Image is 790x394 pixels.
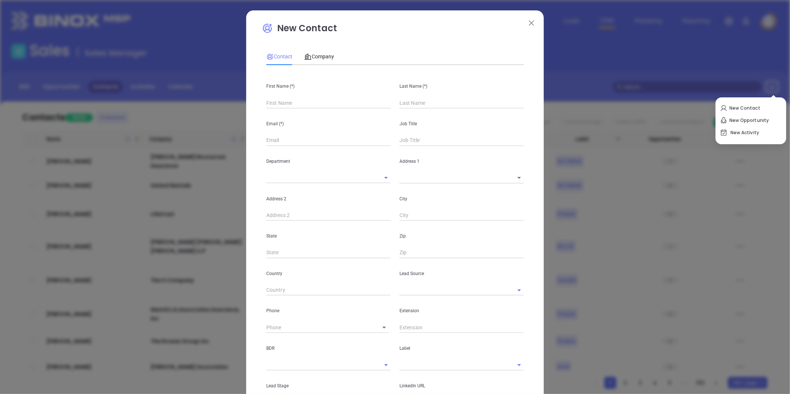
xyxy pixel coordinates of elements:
[381,360,391,370] button: Open
[399,195,524,203] p: City
[514,360,524,370] button: Open
[720,114,782,126] p: New Opportunity
[514,285,524,295] button: Open
[266,285,391,296] input: Country
[266,247,391,258] input: State
[399,269,524,278] p: Lead Source
[399,382,524,390] p: LinkedIn URL
[262,22,528,39] p: New Contact
[266,135,391,146] input: Email
[266,210,391,221] input: Address 2
[399,135,524,146] input: Job Title
[266,322,371,333] input: Phone
[399,120,524,128] p: Job Title
[266,97,391,109] input: First Name
[266,195,391,203] p: Address 2
[399,307,524,315] p: Extension
[529,20,534,26] img: close modal
[304,54,334,59] span: Company
[399,82,524,90] p: Last Name (*)
[266,382,391,390] p: Lead Stage
[266,157,391,165] p: Department
[266,269,391,278] p: Country
[720,127,782,139] p: New Activity
[266,54,292,59] span: Contact
[266,344,391,352] p: BDR
[399,97,524,109] input: Last Name
[266,307,391,315] p: Phone
[399,210,524,221] input: City
[399,247,524,258] input: Zip
[266,232,391,240] p: State
[399,232,524,240] p: Zip
[266,120,391,128] p: Email (*)
[266,82,391,90] p: First Name (*)
[399,322,524,333] input: Extension
[720,102,782,114] p: New Contact
[399,344,524,352] p: Label
[399,157,524,165] p: Address 1
[381,172,391,183] button: Open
